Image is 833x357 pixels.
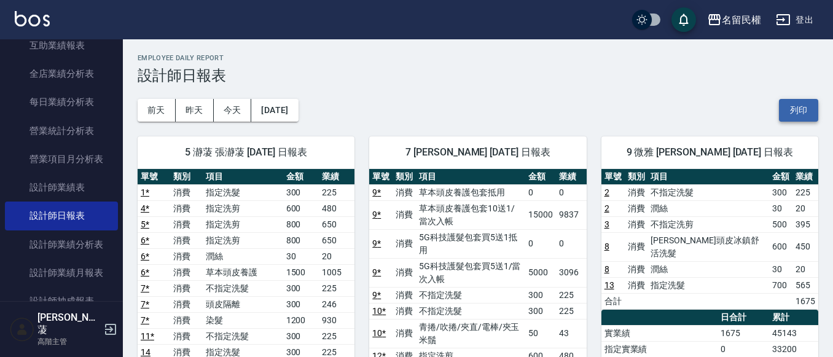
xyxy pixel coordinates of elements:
td: 1500 [283,264,319,280]
button: 名留民權 [702,7,766,33]
td: 草本頭皮養護 [203,264,283,280]
table: a dense table [601,169,818,310]
td: 700 [769,277,792,293]
button: 昨天 [176,99,214,122]
td: 246 [319,296,354,312]
td: 消費 [170,328,203,344]
a: 14 [141,347,151,357]
td: 300 [525,303,556,319]
th: 單號 [138,169,170,185]
td: 930 [319,312,354,328]
td: 395 [792,216,818,232]
td: 不指定洗髮 [647,184,769,200]
td: 20 [792,261,818,277]
th: 項目 [416,169,525,185]
td: 225 [556,287,587,303]
a: 設計師業績分析表 [5,230,118,259]
th: 類別 [170,169,203,185]
td: 消費 [393,200,416,229]
td: 9837 [556,200,587,229]
a: 營業統計分析表 [5,117,118,145]
th: 單號 [601,169,625,185]
td: 800 [283,232,319,248]
td: 565 [792,277,818,293]
a: 每日業績分析表 [5,88,118,116]
td: 300 [283,328,319,344]
td: 指定洗剪 [203,232,283,248]
td: 650 [319,232,354,248]
th: 單號 [369,169,393,185]
a: 全店業績分析表 [5,60,118,88]
td: 225 [319,328,354,344]
td: 1005 [319,264,354,280]
td: 0 [525,229,556,258]
td: 600 [283,200,319,216]
td: 頭皮隔離 [203,296,283,312]
td: 指定洗髮 [647,277,769,293]
td: 650 [319,216,354,232]
td: 45143 [769,325,818,341]
th: 項目 [203,169,283,185]
td: 消費 [170,216,203,232]
td: 500 [769,216,792,232]
img: Logo [15,11,50,26]
td: 消費 [625,277,648,293]
td: 30 [283,248,319,264]
span: 9 微雅 [PERSON_NAME] [DATE] 日報表 [616,146,804,159]
td: 消費 [393,287,416,303]
button: 今天 [214,99,252,122]
button: [DATE] [251,99,298,122]
td: 消費 [625,200,648,216]
button: 列印 [779,99,818,122]
td: 5000 [525,258,556,287]
td: 600 [769,232,792,261]
td: 草本頭皮養護包套10送1/當次入帳 [416,200,525,229]
td: 不指定洗髮 [416,303,525,319]
td: 消費 [170,248,203,264]
td: 50 [525,319,556,348]
th: 類別 [393,169,416,185]
th: 金額 [283,169,319,185]
a: 8 [604,264,609,274]
th: 累計 [769,310,818,326]
td: 實業績 [601,325,718,341]
h3: 設計師日報表 [138,67,818,84]
button: 登出 [771,9,818,31]
td: 300 [283,280,319,296]
h2: Employee Daily Report [138,54,818,62]
th: 金額 [525,169,556,185]
td: 0 [556,229,587,258]
td: 225 [556,303,587,319]
th: 日合計 [718,310,769,326]
th: 類別 [625,169,648,185]
td: 消費 [393,229,416,258]
td: 33200 [769,341,818,357]
td: 消費 [170,264,203,280]
th: 項目 [647,169,769,185]
td: 300 [769,184,792,200]
td: 合計 [601,293,625,309]
img: Person [10,317,34,342]
a: 13 [604,280,614,290]
a: 2 [604,187,609,197]
button: 前天 [138,99,176,122]
td: 青捲/吹捲/夾直/電棒/夾玉米鬚 [416,319,525,348]
td: 消費 [393,258,416,287]
td: 不指定洗髮 [203,328,283,344]
th: 業績 [556,169,587,185]
h5: [PERSON_NAME]蓤 [37,312,100,336]
td: 1200 [283,312,319,328]
td: 0 [718,341,769,357]
td: 480 [319,200,354,216]
td: 潤絲 [647,261,769,277]
td: 消費 [170,280,203,296]
td: 消費 [170,232,203,248]
td: 450 [792,232,818,261]
td: 225 [319,280,354,296]
td: 300 [525,287,556,303]
td: 30 [769,200,792,216]
td: 消費 [625,184,648,200]
td: 不指定洗髮 [416,287,525,303]
a: 設計師日報表 [5,202,118,230]
a: 8 [604,241,609,251]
